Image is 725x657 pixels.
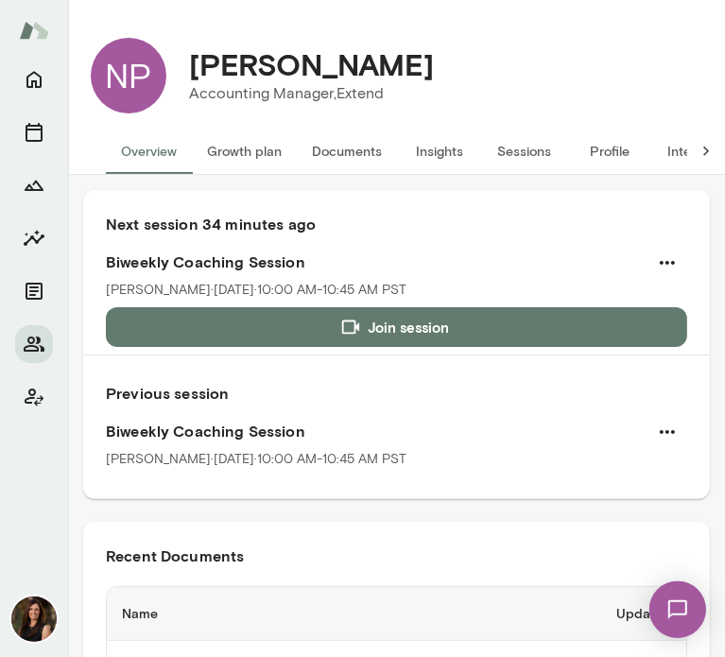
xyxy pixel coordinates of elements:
button: Growth plan [192,129,297,174]
h6: Previous session [106,382,687,405]
p: Accounting Manager, Extend [189,82,434,105]
h6: Next session 34 minutes ago [106,213,687,235]
h6: Biweekly Coaching Session [106,251,687,273]
button: Home [15,61,53,98]
button: Client app [15,378,53,416]
img: Carrie Atkin [11,596,57,642]
th: Updated [533,587,686,641]
button: Insights [15,219,53,257]
button: Profile [567,129,652,174]
h6: Recent Documents [106,545,687,567]
img: Mento [19,12,49,48]
h4: [PERSON_NAME] [189,46,434,82]
p: [PERSON_NAME] · [DATE] · 10:00 AM-10:45 AM PST [106,281,406,300]
p: [PERSON_NAME] · [DATE] · 10:00 AM-10:45 AM PST [106,450,406,469]
button: Sessions [482,129,567,174]
button: Members [15,325,53,363]
button: Documents [15,272,53,310]
h6: Biweekly Coaching Session [106,420,687,442]
th: Name [107,587,533,641]
button: Documents [297,129,397,174]
button: Growth Plan [15,166,53,204]
button: Sessions [15,113,53,151]
button: Join session [106,307,687,347]
button: Overview [106,129,192,174]
button: Insights [397,129,482,174]
div: NP [91,38,166,113]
